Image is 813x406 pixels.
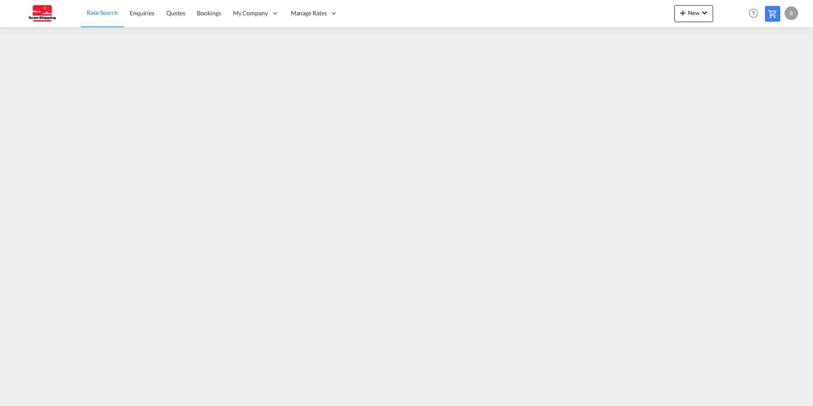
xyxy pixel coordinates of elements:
[197,9,221,17] span: Bookings
[785,6,798,20] div: R
[746,6,761,20] span: Help
[678,8,688,18] md-icon: icon-plus 400-fg
[674,5,713,22] button: icon-plus 400-fgNewicon-chevron-down
[13,4,70,23] img: 123b615026f311ee80dabbd30bc9e10f.jpg
[291,9,327,17] span: Manage Rates
[746,6,765,21] div: Help
[678,9,710,16] span: New
[87,9,118,16] span: Rate Search
[130,9,154,17] span: Enquiries
[166,9,185,17] span: Quotes
[699,8,710,18] md-icon: icon-chevron-down
[233,9,268,17] span: My Company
